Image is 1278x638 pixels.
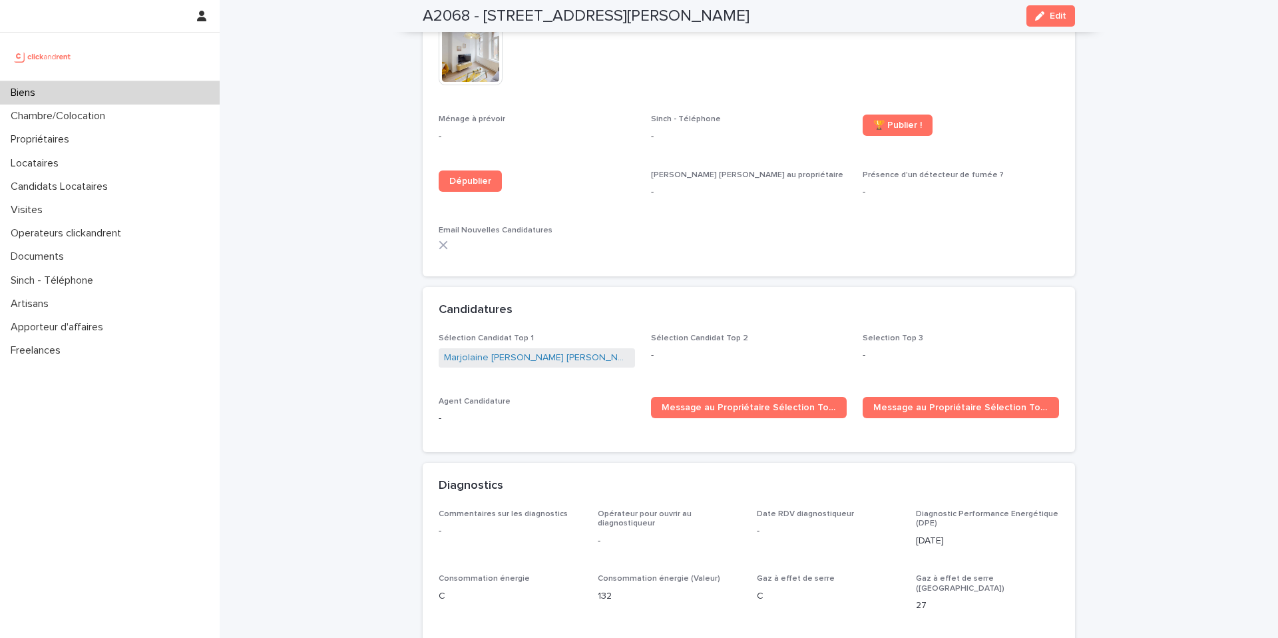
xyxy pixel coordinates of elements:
span: Dépublier [449,176,491,186]
span: Selection Top 3 [863,334,923,342]
p: Artisans [5,298,59,310]
span: [PERSON_NAME] [PERSON_NAME] au propriétaire [651,171,843,179]
p: Propriétaires [5,133,80,146]
p: C [757,589,900,603]
span: Opérateur pour ouvrir au diagnostiqueur [598,510,692,527]
a: Dépublier [439,170,502,192]
p: - [439,524,582,538]
span: Présence d'un détecteur de fumée ? [863,171,1004,179]
h2: Diagnostics [439,479,503,493]
span: 🏆 Publier ! [873,121,922,130]
a: Marjolaine [PERSON_NAME] [PERSON_NAME] [444,351,630,365]
span: Consommation énergie (Valeur) [598,575,720,583]
span: Sélection Candidat Top 1 [439,334,534,342]
span: Consommation énergie [439,575,530,583]
p: [DATE] [916,534,1059,548]
p: - [863,185,1059,199]
span: Gaz à effet de serre [757,575,835,583]
a: 🏆 Publier ! [863,115,933,136]
span: Sélection Candidat Top 2 [651,334,748,342]
p: - [439,412,635,426]
p: Freelances [5,344,71,357]
span: Message au Propriétaire Sélection Top 1 [662,403,837,412]
p: Sinch - Téléphone [5,274,104,287]
span: Commentaires sur les diagnostics [439,510,568,518]
p: - [863,348,1059,362]
p: - [598,534,741,548]
h2: A2068 - [STREET_ADDRESS][PERSON_NAME] [423,7,749,26]
span: Diagnostic Performance Energétique (DPE) [916,510,1058,527]
p: 27 [916,599,1059,613]
p: Operateurs clickandrent [5,227,132,240]
p: Visites [5,204,53,216]
span: Date RDV diagnostiqueur [757,510,854,518]
span: Message au Propriétaire Sélection Top 2 [873,403,1048,412]
span: Sinch - Téléphone [651,115,721,123]
span: Gaz à effet de serre ([GEOGRAPHIC_DATA]) [916,575,1004,592]
p: Documents [5,250,75,263]
p: C [439,589,582,603]
span: Edit [1050,11,1066,21]
a: Message au Propriétaire Sélection Top 2 [863,397,1059,418]
p: - [757,524,900,538]
p: - [439,130,635,144]
p: - [651,130,847,144]
p: 132 [598,589,741,603]
p: - [651,185,847,199]
span: Email Nouvelles Candidatures [439,226,552,234]
p: Candidats Locataires [5,180,118,193]
img: UCB0brd3T0yccxBKYDjQ [11,43,75,70]
p: Locataires [5,157,69,170]
span: Agent Candidature [439,398,511,406]
h2: Candidatures [439,303,513,318]
button: Edit [1026,5,1075,27]
p: Apporteur d'affaires [5,321,114,334]
p: - [651,348,847,362]
span: Ménage à prévoir [439,115,505,123]
p: Chambre/Colocation [5,110,116,123]
a: Message au Propriétaire Sélection Top 1 [651,397,847,418]
p: Biens [5,87,46,99]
